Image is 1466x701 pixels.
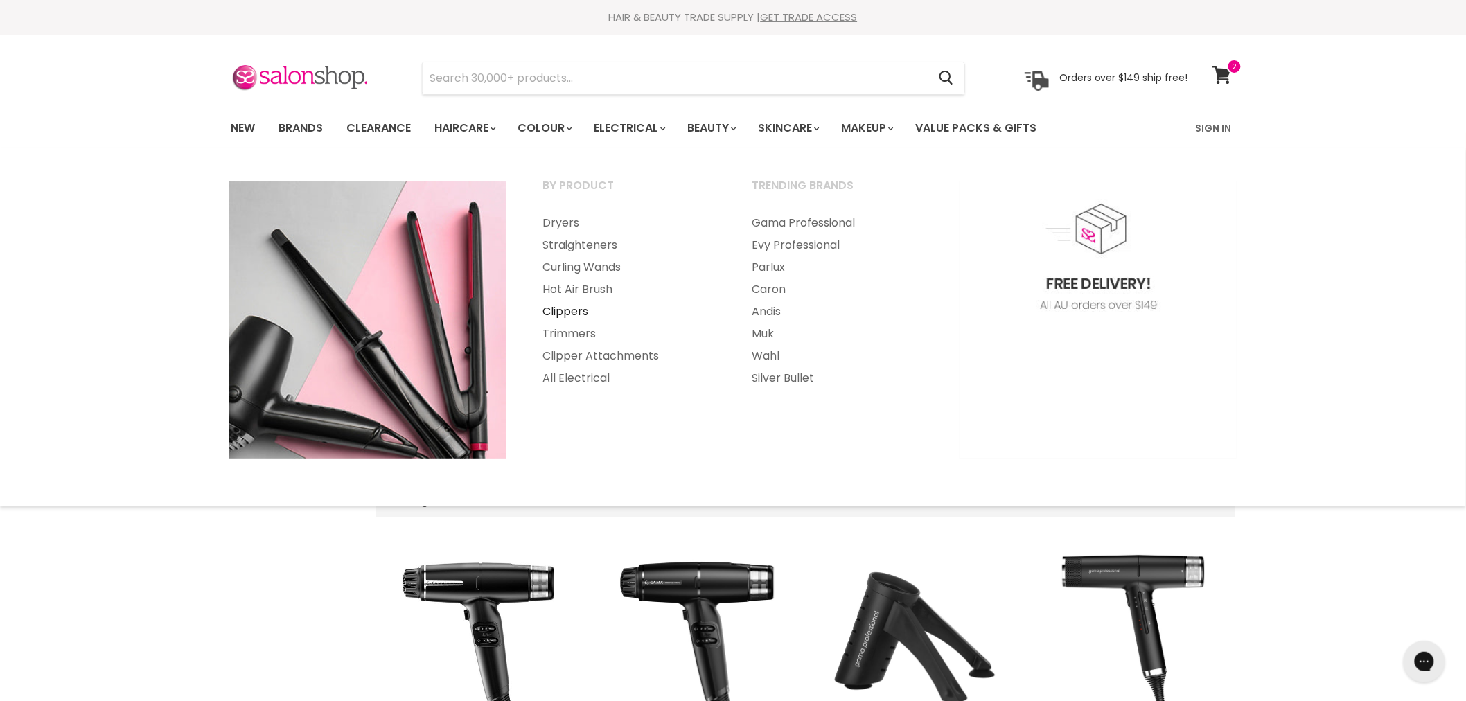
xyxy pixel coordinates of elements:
input: Search [423,62,928,94]
a: Trending Brands [734,175,941,209]
a: Curling Wands [525,256,732,278]
a: Hot Air Brush [525,278,732,301]
form: Product [422,62,965,95]
a: Trimmers [525,323,732,345]
iframe: Gorgias live chat messenger [1397,636,1452,687]
a: Caron [734,278,941,301]
a: Dryers [525,212,732,234]
a: Muk [734,323,941,345]
a: Parlux [734,256,941,278]
label: Sorting [387,495,428,506]
a: Clearance [336,114,421,143]
ul: Main menu [220,108,1118,148]
p: Orders over $149 ship free! [1059,71,1188,84]
a: Haircare [424,114,504,143]
a: Straighteners [525,234,732,256]
a: Gama Professional [734,212,941,234]
a: Clipper Attachments [525,345,732,367]
a: Makeup [831,114,902,143]
a: Electrical [583,114,674,143]
button: Search [928,62,964,94]
a: All Electrical [525,367,732,389]
a: Skincare [748,114,828,143]
a: New [220,114,265,143]
div: HAIR & BEAUTY TRADE SUPPLY | [213,10,1253,24]
a: Wahl [734,345,941,367]
a: By Product [525,175,732,209]
a: Beauty [677,114,745,143]
ul: Main menu [734,212,941,389]
a: Andis [734,301,941,323]
ul: Main menu [525,212,732,389]
a: Clippers [525,301,732,323]
a: Sign In [1187,114,1240,143]
a: Colour [507,114,581,143]
a: Brands [268,114,333,143]
a: Value Packs & Gifts [905,114,1047,143]
a: GET TRADE ACCESS [761,10,858,24]
a: Silver Bullet [734,367,941,389]
nav: Main [213,108,1253,148]
a: Evy Professional [734,234,941,256]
